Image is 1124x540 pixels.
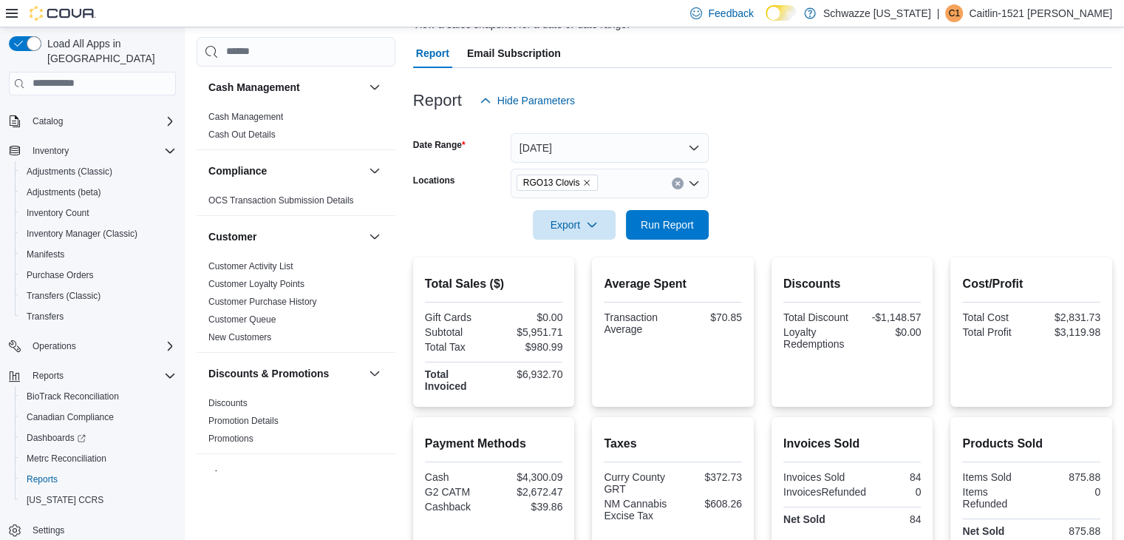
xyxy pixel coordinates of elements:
div: Cash [425,471,491,483]
button: Transfers [15,306,182,327]
span: Reports [27,473,58,485]
button: Inventory [3,141,182,161]
h3: Cash Management [208,80,300,95]
span: Purchase Orders [21,266,176,284]
span: Adjustments (beta) [21,183,176,201]
a: Adjustments (Classic) [21,163,118,180]
button: [US_STATE] CCRS [15,490,182,510]
button: Discounts & Promotions [366,365,384,382]
div: Total Discount [783,311,849,323]
span: Canadian Compliance [21,408,176,426]
button: Catalog [3,111,182,132]
a: Reports [21,470,64,488]
span: Reports [21,470,176,488]
span: Metrc Reconciliation [27,453,106,465]
span: Customer Activity List [208,260,293,272]
span: Inventory Manager (Classic) [27,228,137,240]
a: BioTrack Reconciliation [21,388,125,405]
button: Operations [27,337,82,355]
span: Manifests [27,249,64,260]
span: Reports [27,367,176,385]
a: OCS Transaction Submission Details [208,195,354,206]
div: 84 [855,471,921,483]
span: Operations [27,337,176,355]
div: Customer [197,257,395,352]
span: Catalog [27,112,176,130]
span: Settings [27,521,176,539]
button: Run Report [626,210,709,240]
h3: Customer [208,229,256,244]
a: Customer Purchase History [208,297,317,307]
span: Inventory [27,142,176,160]
div: $4,300.09 [497,471,562,483]
label: Date Range [413,139,466,151]
div: Items Refunded [962,486,1028,510]
div: 875.88 [1035,525,1100,537]
span: Purchase Orders [27,269,94,281]
span: Transfers [27,311,64,323]
button: Compliance [208,163,363,178]
span: Manifests [21,246,176,263]
p: Caitlin-1521 [PERSON_NAME] [969,4,1112,22]
a: Transfers [21,308,69,325]
div: $3,119.98 [1035,326,1100,338]
span: Inventory Count [21,204,176,222]
div: 0 [1035,486,1100,498]
span: Customer Queue [208,314,276,325]
div: $70.85 [676,311,742,323]
div: NM Cannabis Excise Tax [604,498,670,522]
h3: Report [413,92,462,109]
button: Inventory Count [15,203,182,223]
a: Dashboards [15,428,182,448]
button: Open list of options [688,178,700,189]
button: Inventory Manager (Classic) [15,223,182,244]
button: Cash Management [366,78,384,96]
a: Customer Loyalty Points [208,279,304,289]
span: BioTrack Reconciliation [21,388,176,405]
input: Dark Mode [766,5,797,21]
h3: Finance [208,468,248,482]
span: Report [416,38,449,68]
span: Inventory Manager (Classic) [21,225,176,243]
div: Loyalty Redemptions [783,326,849,350]
div: 0 [872,486,921,498]
div: -$1,148.57 [855,311,921,323]
div: Total Cost [962,311,1028,323]
a: Metrc Reconciliation [21,450,112,468]
button: Cash Management [208,80,363,95]
span: Transfers [21,308,176,325]
a: Settings [27,522,70,539]
div: Curry County GRT [604,471,670,495]
h3: Compliance [208,163,267,178]
div: $2,672.47 [497,486,562,498]
a: Inventory Count [21,204,95,222]
a: Inventory Manager (Classic) [21,225,143,243]
span: Operations [33,340,76,352]
span: Customer Loyalty Points [208,278,304,290]
button: Metrc Reconciliation [15,448,182,469]
span: Cash Management [208,111,283,123]
a: New Customers [208,332,271,342]
div: Caitlin-1521 Noll [945,4,963,22]
button: Manifests [15,244,182,265]
h2: Taxes [604,435,742,453]
div: Total Profit [962,326,1028,338]
div: 84 [855,513,921,525]
h3: Discounts & Promotions [208,366,329,381]
button: Finance [366,466,384,484]
span: Inventory Count [27,207,89,219]
a: [US_STATE] CCRS [21,491,109,509]
button: Customer [366,228,384,246]
span: Metrc Reconciliation [21,450,176,468]
img: Cova [30,6,96,21]
div: Total Tax [425,341,491,353]
button: Clear input [672,178,684,189]
h2: Invoices Sold [783,435,922,453]
div: Cashback [425,501,491,513]
div: Items Sold [962,471,1028,483]
span: Washington CCRS [21,491,176,509]
strong: Total Invoiced [425,368,467,392]
span: Dashboards [21,429,176,447]
span: RGO13 Clovis [523,175,580,190]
